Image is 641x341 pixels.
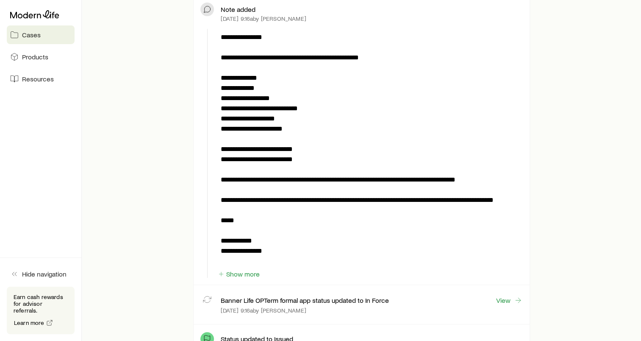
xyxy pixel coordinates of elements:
[22,270,67,278] span: Hide navigation
[22,31,41,39] span: Cases
[22,53,48,61] span: Products
[7,70,75,88] a: Resources
[221,15,306,22] p: [DATE] 9:16a by [PERSON_NAME]
[14,293,68,314] p: Earn cash rewards for advisor referrals.
[221,307,306,314] p: [DATE] 9:16a by [PERSON_NAME]
[7,48,75,66] a: Products
[22,75,54,83] span: Resources
[217,270,260,278] button: Show more
[221,296,389,305] p: Banner Life OPTerm formal app status updated to In Force
[7,265,75,283] button: Hide navigation
[7,287,75,334] div: Earn cash rewards for advisor referrals.Learn more
[496,296,523,305] a: View
[221,5,255,14] p: Note added
[14,320,44,326] span: Learn more
[7,25,75,44] a: Cases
